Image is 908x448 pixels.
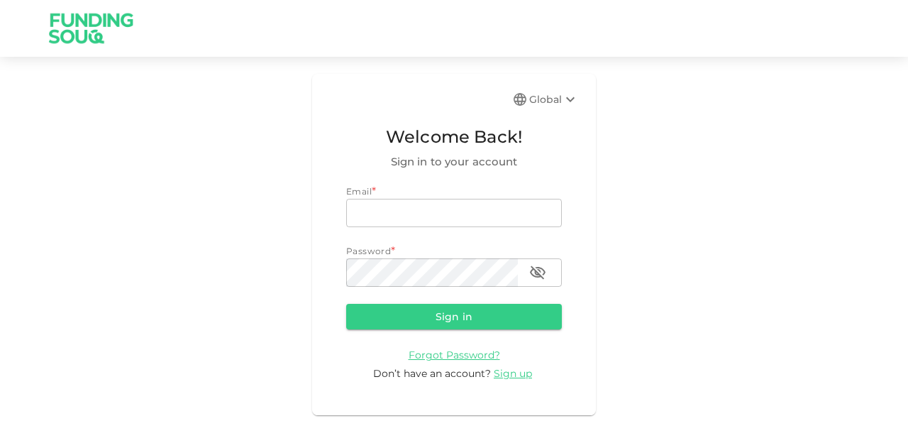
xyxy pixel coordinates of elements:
span: Don’t have an account? [373,367,491,380]
button: Sign in [346,304,562,329]
span: Sign up [494,367,532,380]
div: Global [529,91,579,108]
input: password [346,258,518,287]
span: Password [346,246,391,256]
span: Welcome Back! [346,124,562,151]
input: email [346,199,562,227]
span: Email [346,186,372,197]
span: Sign in to your account [346,153,562,170]
a: Forgot Password? [409,348,500,361]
